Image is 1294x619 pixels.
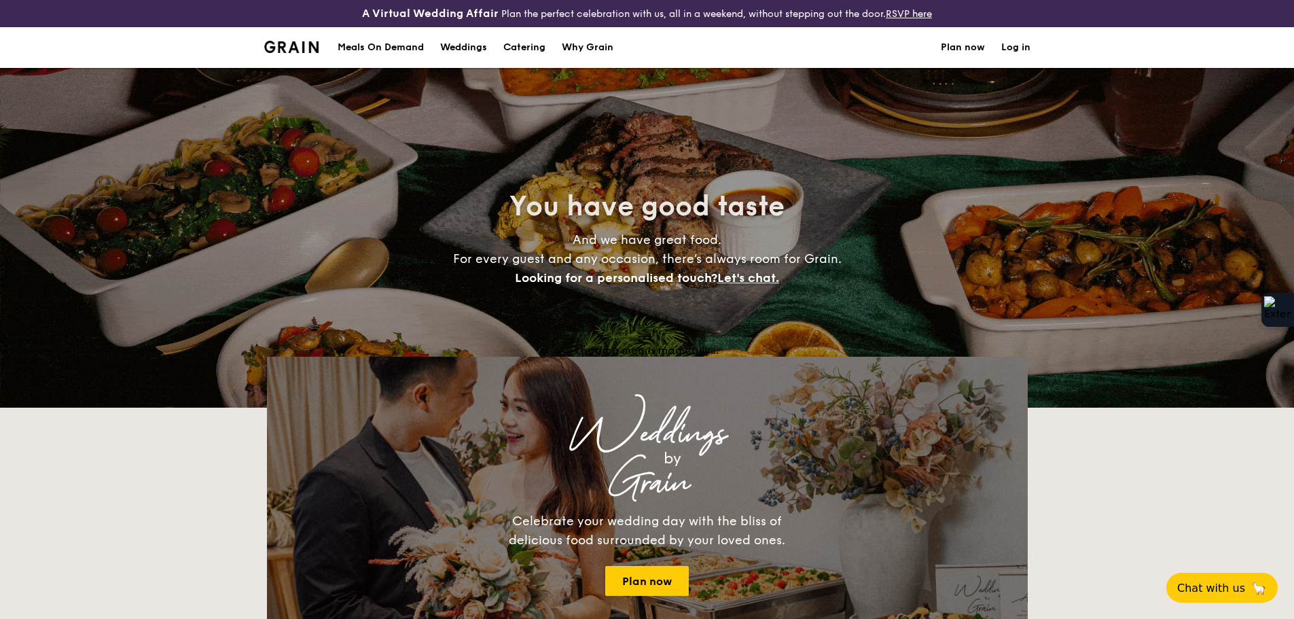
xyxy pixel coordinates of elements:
h1: Catering [503,27,545,68]
div: Weddings [440,27,487,68]
a: Catering [495,27,554,68]
a: Weddings [432,27,495,68]
span: Chat with us [1177,582,1245,595]
div: Celebrate your wedding day with the bliss of delicious food surrounded by your loved ones. [495,512,800,550]
div: Weddings [387,422,908,446]
img: Extension Icon [1264,296,1291,323]
span: Let's chat. [717,270,779,285]
a: Log in [1001,27,1030,68]
a: Plan now [605,566,689,596]
a: Logotype [264,41,319,53]
img: Grain [264,41,319,53]
div: Loading menus magically... [267,344,1028,357]
div: Grain [387,471,908,495]
a: Plan now [941,27,985,68]
h4: A Virtual Wedding Affair [362,5,499,22]
div: Plan the perfect celebration with us, all in a weekend, without stepping out the door. [256,5,1039,22]
a: RSVP here [886,8,932,20]
button: Chat with us🦙 [1166,573,1278,603]
div: by [437,446,908,471]
a: Why Grain [554,27,622,68]
a: Meals On Demand [329,27,432,68]
span: 🦙 [1251,580,1267,596]
div: Why Grain [562,27,613,68]
div: Meals On Demand [338,27,424,68]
